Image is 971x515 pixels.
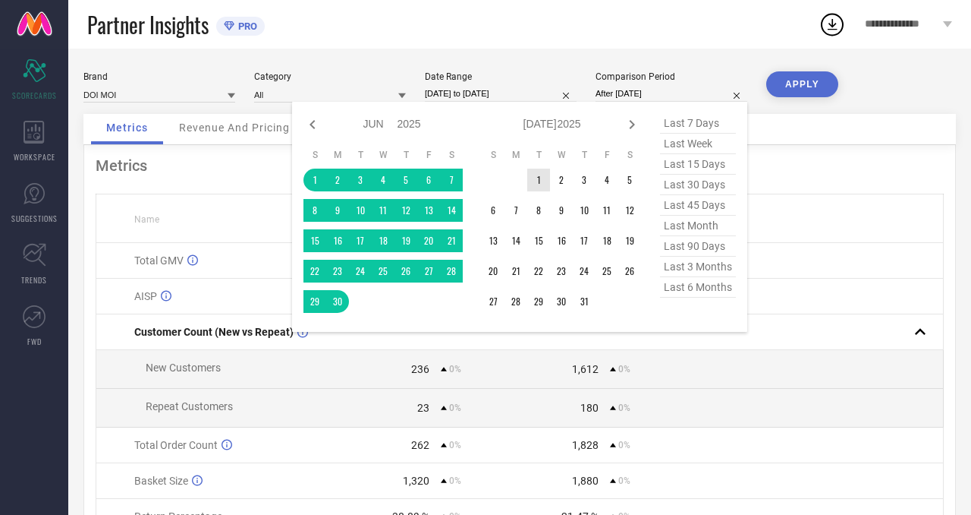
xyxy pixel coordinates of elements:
span: TRENDS [21,274,47,286]
span: 0% [449,364,461,374]
td: Fri Jun 06 2025 [417,169,440,191]
th: Friday [417,149,440,161]
td: Thu Jun 26 2025 [394,260,417,283]
div: Category [254,71,406,82]
span: last 30 days [660,175,736,195]
span: PRO [234,21,257,32]
td: Wed Jul 16 2025 [550,229,573,252]
td: Mon Jun 02 2025 [326,169,349,191]
span: SUGGESTIONS [11,213,58,224]
td: Thu Jul 24 2025 [573,260,595,283]
th: Tuesday [527,149,550,161]
div: 236 [411,363,429,375]
td: Thu Jul 17 2025 [573,229,595,252]
th: Thursday [573,149,595,161]
td: Fri Jun 13 2025 [417,199,440,222]
div: 23 [417,402,429,414]
th: Thursday [394,149,417,161]
td: Tue Jul 08 2025 [527,199,550,222]
td: Sun Jul 20 2025 [482,260,504,283]
td: Mon Jul 28 2025 [504,290,527,313]
td: Sun Jun 15 2025 [303,229,326,252]
div: 1,828 [572,439,599,451]
th: Sunday [303,149,326,161]
td: Sun Jul 27 2025 [482,290,504,313]
td: Wed Jun 04 2025 [372,169,394,191]
th: Wednesday [372,149,394,161]
td: Fri Jul 11 2025 [595,199,618,222]
td: Fri Jul 04 2025 [595,169,618,191]
td: Tue Jul 22 2025 [527,260,550,283]
span: Customer Count (New vs Repeat) [134,326,294,338]
div: Previous month [303,115,322,134]
input: Select date range [425,86,577,102]
td: Tue Jul 29 2025 [527,290,550,313]
td: Sat Jun 07 2025 [440,169,463,191]
th: Monday [326,149,349,161]
th: Tuesday [349,149,372,161]
th: Saturday [440,149,463,161]
td: Tue Jun 17 2025 [349,229,372,252]
td: Wed Jun 25 2025 [372,260,394,283]
td: Sat Jul 19 2025 [618,229,641,252]
td: Tue Jul 01 2025 [527,169,550,191]
td: Sun Jul 06 2025 [482,199,504,222]
td: Sat Jul 12 2025 [618,199,641,222]
div: 1,880 [572,475,599,487]
td: Thu Jun 19 2025 [394,229,417,252]
td: Fri Jul 25 2025 [595,260,618,283]
td: Sat Jul 05 2025 [618,169,641,191]
td: Sun Jul 13 2025 [482,229,504,252]
div: Brand [83,71,235,82]
td: Fri Jun 20 2025 [417,229,440,252]
td: Wed Jul 09 2025 [550,199,573,222]
div: Comparison Period [595,71,747,82]
td: Sat Jun 28 2025 [440,260,463,283]
span: last 90 days [660,236,736,257]
td: Tue Jun 03 2025 [349,169,372,191]
td: Wed Jul 30 2025 [550,290,573,313]
td: Sun Jun 22 2025 [303,260,326,283]
td: Sun Jun 01 2025 [303,169,326,191]
div: 180 [580,402,599,414]
span: AISP [134,290,157,302]
td: Sat Jun 14 2025 [440,199,463,222]
span: Repeat Customers [146,400,233,412]
td: Mon Jul 21 2025 [504,260,527,283]
span: last 45 days [660,195,736,216]
span: last 3 months [660,257,736,277]
span: 0% [449,476,461,486]
td: Mon Jul 14 2025 [504,229,527,252]
span: SCORECARDS [12,90,57,101]
td: Tue Jul 15 2025 [527,229,550,252]
span: 0% [618,403,630,413]
span: Partner Insights [87,9,209,40]
td: Sun Jun 29 2025 [303,290,326,313]
th: Saturday [618,149,641,161]
td: Fri Jun 27 2025 [417,260,440,283]
td: Wed Jun 11 2025 [372,199,394,222]
td: Thu Jun 05 2025 [394,169,417,191]
span: FWD [27,336,42,347]
span: last 15 days [660,154,736,175]
td: Mon Jun 23 2025 [326,260,349,283]
td: Fri Jul 18 2025 [595,229,618,252]
input: Select comparison period [595,86,747,102]
div: Metrics [96,156,944,175]
span: 0% [449,403,461,413]
div: Next month [623,115,641,134]
th: Monday [504,149,527,161]
td: Wed Jun 18 2025 [372,229,394,252]
td: Tue Jun 24 2025 [349,260,372,283]
td: Thu Jul 10 2025 [573,199,595,222]
span: last week [660,134,736,154]
div: Open download list [819,11,846,38]
td: Sat Jun 21 2025 [440,229,463,252]
td: Thu Jun 12 2025 [394,199,417,222]
td: Tue Jun 10 2025 [349,199,372,222]
td: Sat Jul 26 2025 [618,260,641,283]
span: last 6 months [660,277,736,298]
span: last 7 days [660,113,736,134]
td: Wed Jul 23 2025 [550,260,573,283]
div: 1,612 [572,363,599,375]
